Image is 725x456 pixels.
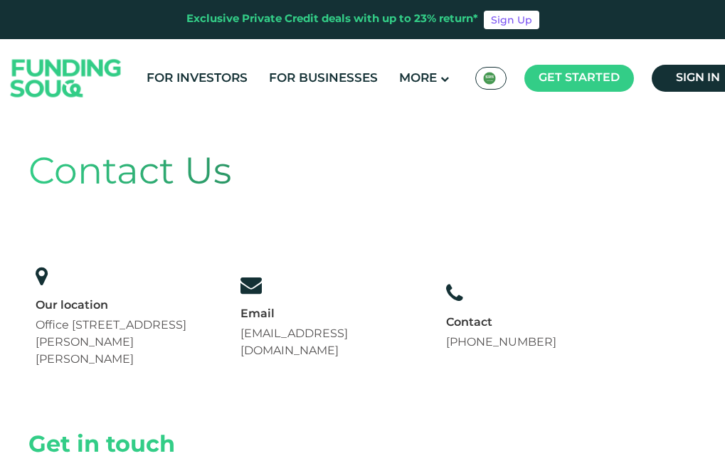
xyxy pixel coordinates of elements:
[240,329,348,356] a: [EMAIL_ADDRESS][DOMAIN_NAME]
[676,73,720,83] span: Sign in
[240,307,419,322] div: Email
[539,73,620,83] span: Get started
[36,298,214,314] div: Our location
[143,67,251,90] a: For Investors
[186,11,478,28] div: Exclusive Private Credit deals with up to 23% return*
[399,73,437,85] span: More
[483,72,496,85] img: SA Flag
[484,11,539,29] a: Sign Up
[446,315,556,331] div: Contact
[28,146,697,201] div: Contact Us
[446,337,556,348] a: [PHONE_NUMBER]
[36,320,186,365] span: Office [STREET_ADDRESS][PERSON_NAME][PERSON_NAME]
[265,67,381,90] a: For Businesses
